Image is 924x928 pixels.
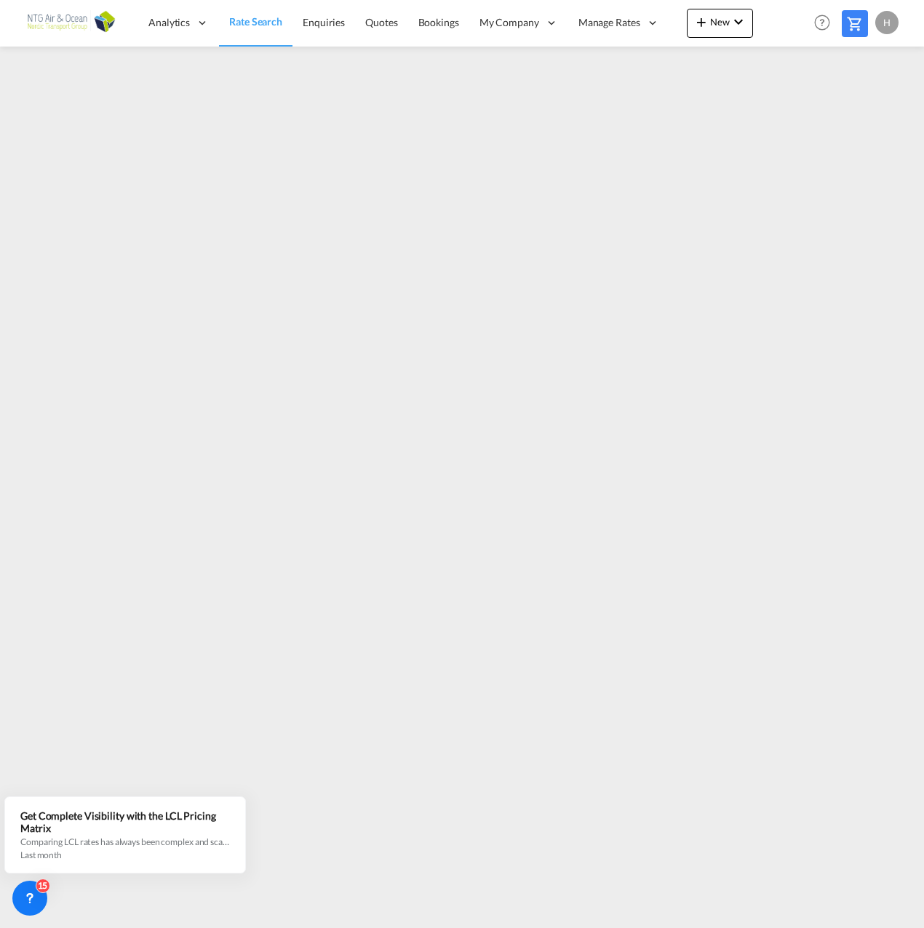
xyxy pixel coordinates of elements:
[303,16,345,28] span: Enquiries
[418,16,459,28] span: Bookings
[810,10,842,36] div: Help
[22,7,120,39] img: 40d300f0b01211ecb919754edc0fac9e.png
[365,16,397,28] span: Quotes
[730,13,747,31] md-icon: icon-chevron-down
[578,15,640,30] span: Manage Rates
[687,9,753,38] button: icon-plus 400-fgNewicon-chevron-down
[875,11,899,34] div: H
[479,15,539,30] span: My Company
[148,15,190,30] span: Analytics
[693,13,710,31] md-icon: icon-plus 400-fg
[810,10,835,35] span: Help
[693,16,747,28] span: New
[229,15,282,28] span: Rate Search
